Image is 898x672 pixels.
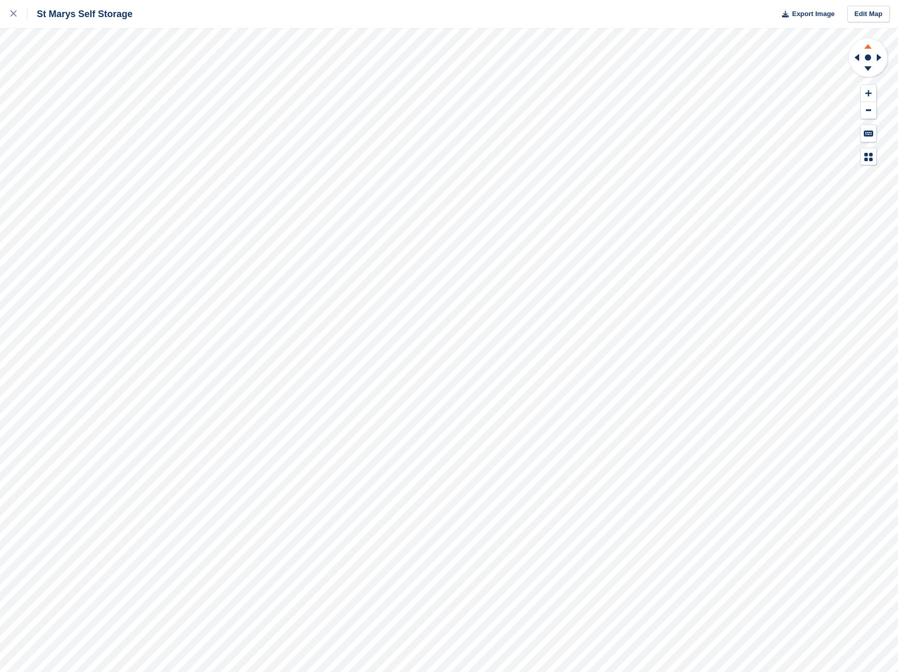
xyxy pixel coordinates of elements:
[776,6,835,23] button: Export Image
[27,8,133,20] div: St Marys Self Storage
[847,6,890,23] a: Edit Map
[861,125,876,142] button: Keyboard Shortcuts
[861,148,876,165] button: Map Legend
[861,102,876,119] button: Zoom Out
[792,9,834,19] span: Export Image
[861,85,876,102] button: Zoom In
